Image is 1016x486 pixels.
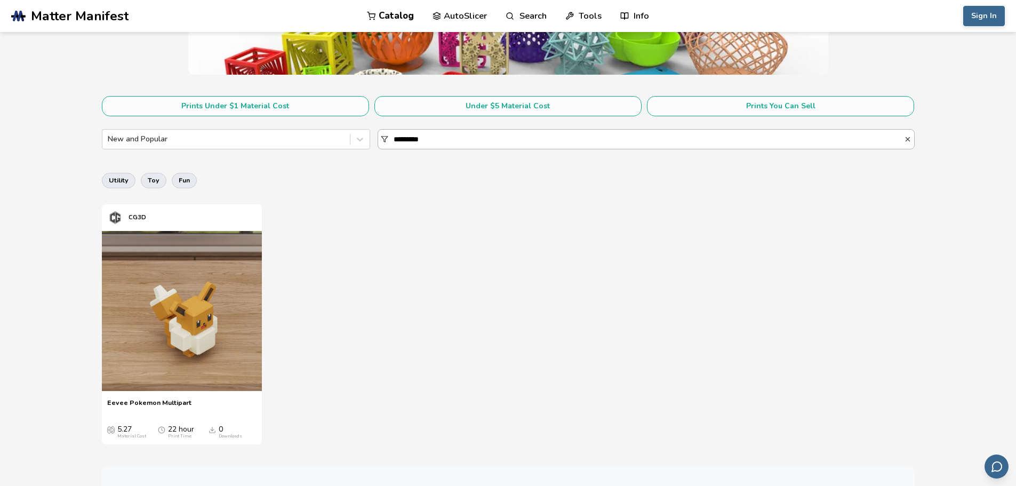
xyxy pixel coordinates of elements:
[647,96,914,116] button: Prints You Can Sell
[374,96,642,116] button: Under $5 Material Cost
[107,399,191,415] a: Eevee Pokemon Multipart
[141,173,166,188] button: toy
[168,425,194,439] div: 22 hour
[158,425,165,434] span: Average Print Time
[117,425,146,439] div: 5.27
[108,135,110,144] input: New and Popular
[102,204,151,231] a: CG3D's profileCG3D
[102,173,135,188] button: utility
[963,6,1005,26] button: Sign In
[107,210,123,226] img: CG3D's profile
[107,425,115,434] span: Average Cost
[172,173,197,188] button: fun
[985,455,1009,479] button: Send feedback via email
[209,425,216,434] span: Downloads
[129,212,146,223] p: CG3D
[102,96,369,116] button: Prints Under $1 Material Cost
[219,434,242,439] div: Downloads
[117,434,146,439] div: Material Cost
[168,434,191,439] div: Print Time
[219,425,242,439] div: 0
[31,9,129,23] span: Matter Manifest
